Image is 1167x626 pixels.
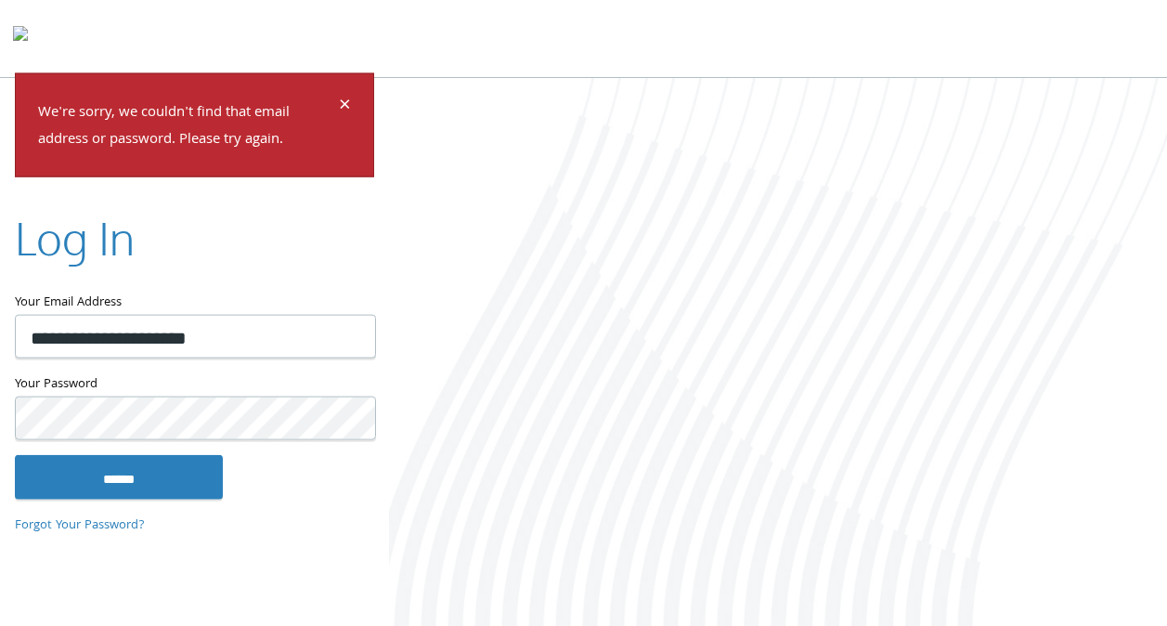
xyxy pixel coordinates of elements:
span: × [339,89,351,125]
a: Forgot Your Password? [15,515,145,536]
p: We're sorry, we couldn't find that email address or password. Please try again. [38,100,336,154]
label: Your Password [15,372,374,396]
button: Dismiss alert [339,97,351,119]
h2: Log In [15,206,135,268]
img: todyl-logo-dark.svg [13,20,28,57]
